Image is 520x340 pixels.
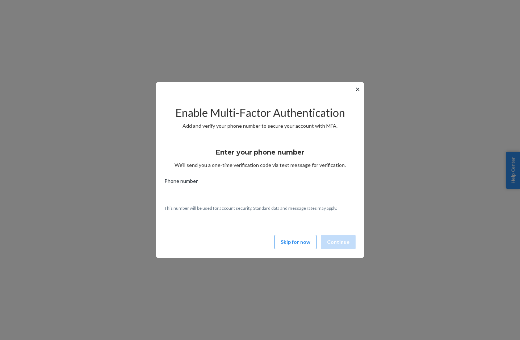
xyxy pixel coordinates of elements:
[274,235,316,249] button: Skip for now
[164,205,356,211] p: This number will be used for account security. Standard data and message rates may apply.
[321,235,356,249] button: Continue
[164,122,356,130] p: Add and verify your phone number to secure your account with MFA.
[164,107,356,119] h2: Enable Multi-Factor Authentication
[354,85,361,94] button: ✕
[164,142,356,169] div: We’ll send you a one-time verification code via text message for verification.
[216,148,305,157] h3: Enter your phone number
[164,177,198,188] span: Phone number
